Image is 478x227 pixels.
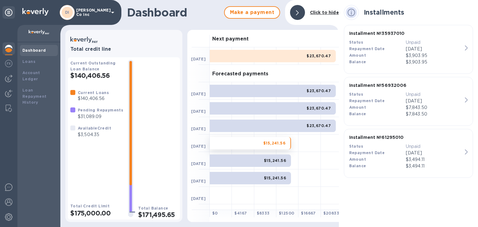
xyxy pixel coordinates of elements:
[349,135,404,140] b: Installment № 61295010
[70,204,110,208] b: Total Credit Limit
[406,52,462,59] div: $3,903.95
[344,77,473,126] button: Installment №56932006StatusUnpaidRepayment Date[DATE]Amount$7,843.50Balance$7,843.50
[323,211,339,215] b: $ 20833
[279,211,294,215] b: $ 12500
[301,211,316,215] b: $ 16667
[191,126,206,131] b: [DATE]
[22,88,47,105] b: Loan Repayment History
[349,157,366,162] b: Amount
[191,57,206,61] b: [DATE]
[406,156,462,163] div: $3,494.11
[264,158,286,163] b: $15,241.56
[406,98,462,104] p: [DATE]
[191,196,206,201] b: [DATE]
[257,211,270,215] b: $ 8333
[224,6,280,19] button: Make a payment
[344,25,473,74] button: Installment №35937010StatusUnpaidRepayment Date[DATE]Amount$3,903.95Balance$3,903.95
[191,161,206,166] b: [DATE]
[22,59,35,64] b: Loans
[70,209,123,217] h2: $175,000.00
[349,163,366,168] b: Balance
[406,59,462,65] p: $3,903.95
[78,108,123,112] b: Pending Repayments
[264,176,286,180] b: $15,241.56
[349,31,405,36] b: Installment № 35937010
[344,129,473,178] button: Installment №61295010StatusUnpaidRepayment Date[DATE]Amount$3,494.11Balance$3,494.11
[138,206,168,210] b: Total Balance
[70,46,177,52] h3: Total credit line
[76,8,107,17] p: [PERSON_NAME] Co inc
[349,92,363,97] b: Status
[191,109,206,114] b: [DATE]
[349,46,385,51] b: Repayment Date
[138,211,177,219] h2: $171,495.65
[78,90,109,95] b: Current Loans
[349,40,363,45] b: Status
[22,70,40,81] b: Account Ledger
[234,211,247,215] b: $ 4167
[406,39,462,46] p: Unpaid
[78,131,111,138] p: $3,504.35
[127,6,221,19] h1: Dashboard
[2,6,15,19] div: Unpin categories
[406,91,462,98] p: Unpaid
[78,95,109,102] p: $140,406.56
[70,61,116,71] b: Current Outstanding Loan Balance
[349,98,385,103] b: Repayment Date
[406,163,462,169] p: $3,494.11
[307,88,331,93] b: $23,670.47
[212,211,218,215] b: $ 0
[364,8,404,16] b: Installments
[406,143,462,150] p: Unpaid
[307,54,331,58] b: $23,670.47
[406,150,462,156] p: [DATE]
[212,36,249,42] h3: Next payment
[65,10,69,15] b: DI
[349,105,366,110] b: Amount
[307,106,331,111] b: $23,670.47
[349,150,385,155] b: Repayment Date
[349,144,363,149] b: Status
[349,83,407,88] b: Installment № 56932006
[406,111,462,117] p: $7,843.50
[70,72,123,79] h2: $140,406.56
[349,53,366,58] b: Amount
[310,10,339,15] b: Click to hide
[191,144,206,149] b: [DATE]
[349,59,366,64] b: Balance
[78,113,123,120] p: $31,089.09
[191,179,206,183] b: [DATE]
[263,141,285,145] b: $15,241.56
[212,71,268,77] h3: Forecasted payments
[230,9,274,16] span: Make a payment
[5,60,12,67] img: Foreign exchange
[349,111,366,116] b: Balance
[22,8,49,16] img: Logo
[191,92,206,96] b: [DATE]
[78,126,111,130] b: Available Credit
[406,46,462,52] p: [DATE]
[22,48,46,53] b: Dashboard
[307,123,331,128] b: $23,670.47
[406,104,462,111] div: $7,843.50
